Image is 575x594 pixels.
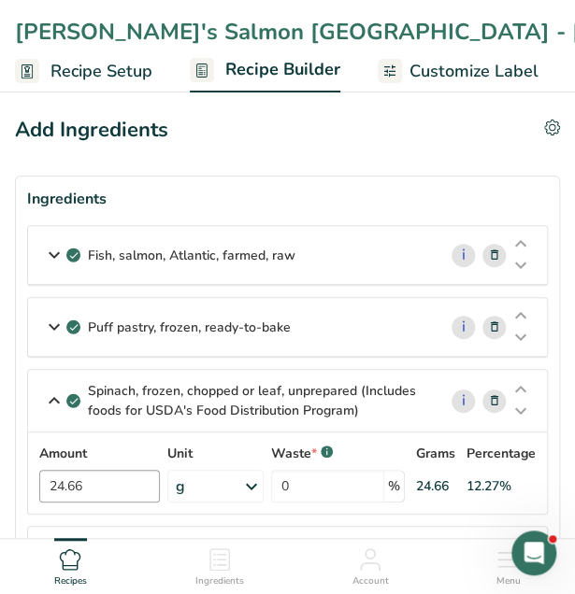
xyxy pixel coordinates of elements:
span: Recipe Setup [50,59,152,84]
p: Percentage [467,444,536,463]
p: Spinach, frozen, chopped or leaf, unprepared (Includes foods for USDA's Food Distribution Program) [88,381,422,420]
a: Customize Label [378,50,539,92]
div: g [176,475,185,498]
p: Grams [416,444,455,463]
div: Spinach, frozen, chopped or leaf, unprepared (Includes foods for USDA's Food Distribution Program) i [28,370,547,432]
div: Add Ingredients [15,115,168,146]
a: i [452,316,475,339]
a: Recipe Setup [15,50,152,92]
iframe: Intercom live chat [511,530,556,575]
a: i [452,389,475,413]
div: Cheese, cream i [28,527,547,586]
span: Recipe Builder [225,57,340,82]
p: Puff pastry, frozen, ready-to-bake [88,318,291,337]
span: Menu [496,574,521,588]
span: Account [352,574,388,588]
div: Puff pastry, frozen, ready-to-bake i [28,298,547,357]
a: Recipe Builder [190,49,340,93]
div: Fish, salmon, Atlantic, farmed, raw i [28,226,547,285]
span: Customize Label [410,59,539,84]
div: 12.27% [467,476,511,496]
p: Fish, salmon, Atlantic, farmed, raw [88,246,295,265]
div: Ingredients [27,188,548,210]
a: Recipes [54,539,87,589]
label: Unit [167,444,264,463]
label: Amount [39,444,160,463]
p: Waste [271,444,317,463]
span: Recipes [54,574,87,588]
a: i [452,244,475,267]
div: 24.66 [416,476,449,496]
a: Account [352,539,388,589]
a: Ingredients [195,539,244,589]
span: Ingredients [195,574,244,588]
